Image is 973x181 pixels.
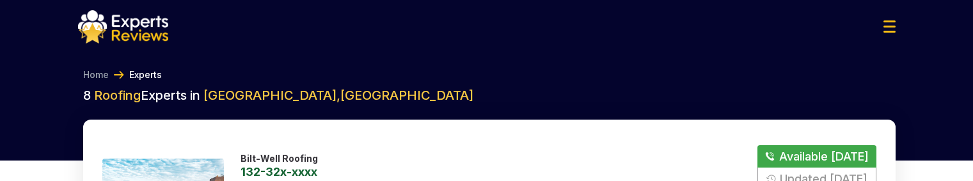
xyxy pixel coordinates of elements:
img: logo [78,10,168,43]
a: Home [83,68,109,81]
a: Experts [129,68,162,81]
nav: Breadcrumb [78,68,896,81]
span: [GEOGRAPHIC_DATA] , [GEOGRAPHIC_DATA] [203,88,473,103]
p: Bilt-Well Roofing [241,153,318,164]
img: Menu Icon [883,20,896,33]
h2: 8 Experts in [83,86,896,104]
a: 132-32x-xxxx [241,166,318,177]
span: Roofing [94,88,141,103]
